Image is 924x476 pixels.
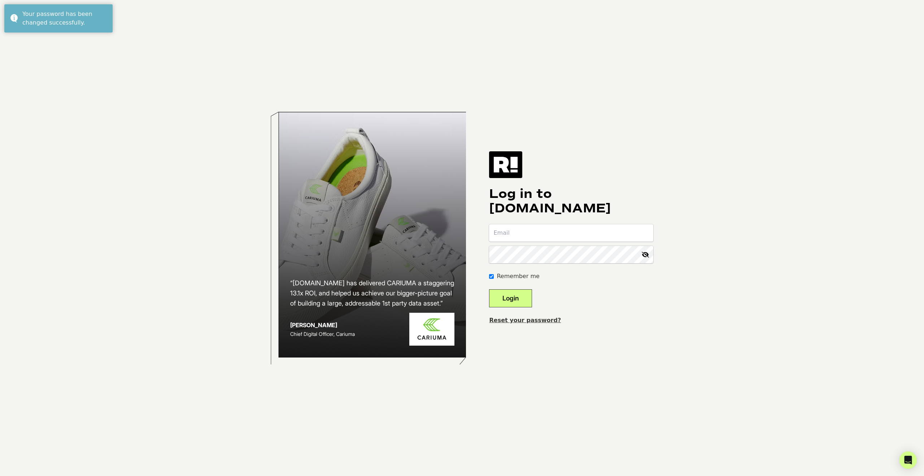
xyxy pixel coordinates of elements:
span: Chief Digital Officer, Cariuma [290,331,355,337]
img: Retention.com [489,151,522,178]
button: Login [489,289,532,307]
a: Reset your password? [489,317,561,324]
div: Your password has been changed successfully. [22,10,107,27]
div: Open Intercom Messenger [899,451,917,469]
img: Cariuma [409,313,454,346]
input: Email [489,224,653,242]
strong: [PERSON_NAME] [290,321,337,329]
label: Remember me [497,272,539,281]
h1: Log in to [DOMAIN_NAME] [489,187,653,216]
h2: “[DOMAIN_NAME] has delivered CARIUMA a staggering 13.1x ROI, and helped us achieve our bigger-pic... [290,278,455,308]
